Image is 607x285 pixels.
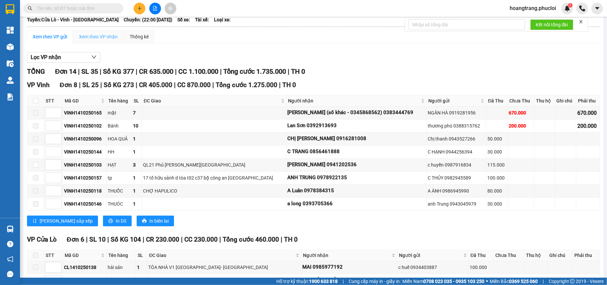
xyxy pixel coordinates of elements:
button: caret-down [591,3,603,14]
span: ⚪️ [486,280,488,283]
div: A Luân 0978384315 [288,187,425,195]
div: 30.000 [487,148,506,156]
div: 1 [133,135,141,142]
div: VINH1410250103 [64,161,105,169]
th: Tên hàng [107,250,136,261]
img: logo-vxr [6,4,14,14]
span: | [78,67,80,75]
input: Tìm tên, số ĐT hoặc mã đơn [37,5,115,12]
span: search [28,6,32,11]
span: Đơn 6 [67,236,84,243]
div: 1 [137,264,146,271]
span: Đơn 14 [55,67,76,75]
b: Tuyến: Cửa Lò - Vinh - [GEOGRAPHIC_DATA] [27,17,119,22]
button: sort-ascending[PERSON_NAME] sắp xếp [27,216,98,226]
div: hải sản [108,264,135,271]
div: thương phú 0388315762 [428,122,485,129]
span: VP Cửa Lò [27,236,57,243]
th: Thu hộ [524,250,548,261]
div: HH [108,148,131,156]
button: aim [165,3,176,14]
div: TÒA NHÀ V1 [GEOGRAPHIC_DATA]- [GEOGRAPHIC_DATA] [148,264,300,271]
td: VINH1410250118 [63,185,107,198]
th: STT [44,250,63,261]
div: CL1410250098 [64,277,105,284]
th: STT [44,95,63,106]
span: In DS [116,217,126,225]
div: mật [108,109,131,116]
div: MAI 0985977192 [302,263,396,271]
th: Chưa Thu [508,95,535,106]
span: | [143,236,144,243]
span: plus [137,6,142,11]
span: aim [168,6,173,11]
span: | [100,81,102,89]
div: VINH1410250157 [64,174,105,182]
div: 10 [133,122,141,129]
div: 1 [133,200,141,208]
img: dashboard-icon [7,27,14,34]
div: Xem theo VP gửi [33,33,67,40]
span: close [579,19,583,24]
span: Lọc VP nhận [31,53,61,61]
button: printerIn DS [103,216,132,226]
div: 670.000 [577,109,599,117]
span: copyright [570,279,575,284]
strong: 0369 525 060 [509,279,538,284]
span: notification [7,256,13,262]
span: CR 230.000 [146,236,179,243]
div: c huyền 0987916834 [428,161,485,169]
div: VINH1410250146 [64,200,105,208]
span: | [136,67,137,75]
span: question-circle [7,241,13,247]
div: 7 [133,109,141,116]
span: Mã GD [65,97,100,104]
div: VINH1410250096 [64,135,105,142]
span: caret-down [594,5,600,11]
div: 100.000 [470,264,492,271]
span: | [86,236,88,243]
th: Thu hộ [534,95,555,106]
button: Kết nối tổng đài [530,19,573,30]
div: C THỦY 0982945589 [428,174,485,182]
span: ĐC Giao [144,97,280,104]
td: VINH1410250096 [63,132,107,146]
span: | [175,67,177,75]
div: Thống kê [130,33,149,40]
div: VINH1410250118 [64,187,105,195]
sup: 1 [568,3,573,8]
div: VINH1410250102 [64,122,105,129]
div: ANH QUÂN 0972881221 [398,277,467,284]
span: Tổng cước 460.000 [223,236,279,243]
div: VINH1410250165 [64,109,105,116]
td: CL1410250138 [63,261,107,274]
img: warehouse-icon [7,226,14,233]
span: Số KG 273 [104,81,134,89]
span: down [91,54,97,60]
span: TỔNG [27,67,45,75]
img: solution-icon [7,93,14,100]
span: [PERSON_NAME] sắp xếp [40,217,93,225]
td: VINH1410250102 [63,119,107,132]
div: tp [108,174,131,182]
span: SL 35 [81,67,98,75]
th: Ghi chú [555,95,576,106]
span: | [181,236,183,243]
div: Xem theo VP nhận [79,33,118,40]
div: 100.000 [487,174,506,182]
span: Người gửi [399,252,462,259]
td: VINH1410250165 [63,106,107,119]
div: C TRANG 0856461888 [288,148,425,156]
div: 2 [137,277,146,284]
span: Đơn 8 [60,81,77,89]
span: Cung cấp máy in - giấy in: [349,278,401,285]
span: | [100,67,101,75]
button: plus [134,3,145,14]
img: warehouse-icon [7,60,14,67]
span: | [107,236,109,243]
span: CR 405.000 [139,81,172,89]
span: Số KG 104 [111,236,141,243]
span: | [174,81,176,89]
th: Ghi chú [548,250,573,261]
img: warehouse-icon [7,77,14,84]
